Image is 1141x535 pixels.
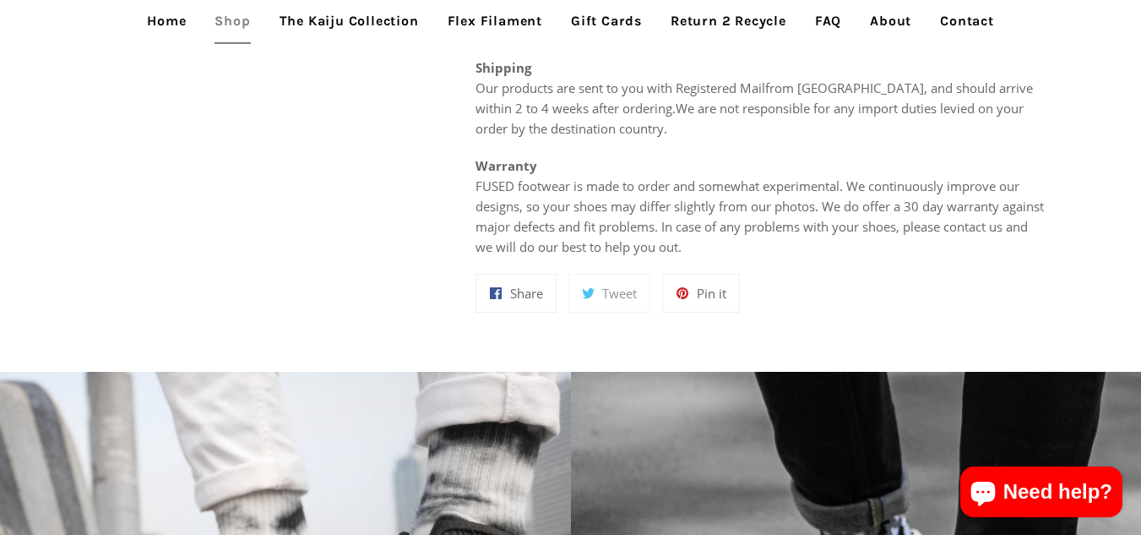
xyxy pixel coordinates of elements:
[475,156,1046,257] p: FUSED footwear is made to order and somewhat experimental. We continuously improve our designs, s...
[475,100,1024,137] span: We are not responsible for any import duties levied on your order by the destination country.
[955,467,1127,521] inbox-online-store-chat: Shopify online store chat
[765,79,924,96] span: from [GEOGRAPHIC_DATA]
[475,59,531,76] strong: Shipping
[475,57,1046,139] p: Our products are sent to you with Registered Mail , and should arrive within 2 to 4 weeks after o...
[475,157,537,174] strong: Warranty
[510,285,543,302] span: Share
[602,285,637,302] span: Tweet
[697,285,726,302] span: Pin it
